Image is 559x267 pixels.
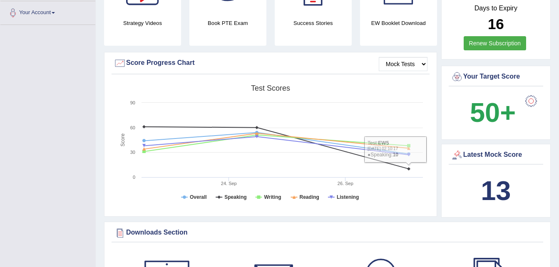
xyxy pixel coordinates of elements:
[104,19,181,27] h4: Strategy Videos
[264,194,281,200] tspan: Writing
[337,194,359,200] tspan: Listening
[464,36,527,50] a: Renew Subscription
[451,71,541,83] div: Your Target Score
[130,100,135,105] text: 90
[224,194,246,200] tspan: Speaking
[451,5,541,12] h4: Days to Expiry
[130,150,135,155] text: 30
[481,176,511,206] b: 13
[221,181,237,186] tspan: 24. Sep
[275,19,352,27] h4: Success Stories
[133,175,135,180] text: 0
[360,19,437,27] h4: EW Booklet Download
[130,125,135,130] text: 60
[114,57,427,69] div: Score Progress Chart
[300,194,319,200] tspan: Reading
[114,227,541,239] div: Downloads Section
[190,194,207,200] tspan: Overall
[488,16,504,32] b: 16
[451,149,541,161] div: Latest Mock Score
[189,19,266,27] h4: Book PTE Exam
[120,133,126,147] tspan: Score
[0,1,95,22] a: Your Account
[470,97,516,128] b: 50+
[251,84,290,92] tspan: Test scores
[338,181,353,186] tspan: 26. Sep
